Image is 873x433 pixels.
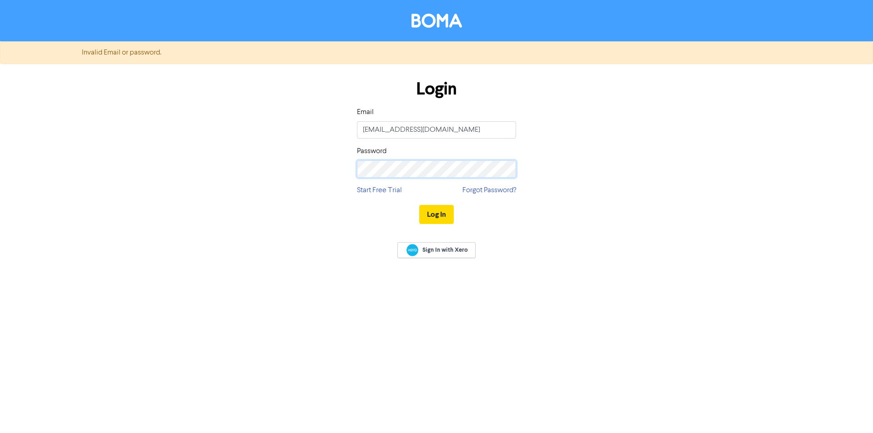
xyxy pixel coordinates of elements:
[406,244,418,256] img: Xero logo
[357,79,516,100] h1: Login
[357,107,374,118] label: Email
[411,14,462,28] img: BOMA Logo
[357,146,386,157] label: Password
[397,242,476,258] a: Sign In with Xero
[419,205,454,224] button: Log In
[75,47,798,58] div: Invalid Email or password.
[462,185,516,196] a: Forgot Password?
[759,335,873,433] iframe: Chat Widget
[357,185,402,196] a: Start Free Trial
[422,246,468,254] span: Sign In with Xero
